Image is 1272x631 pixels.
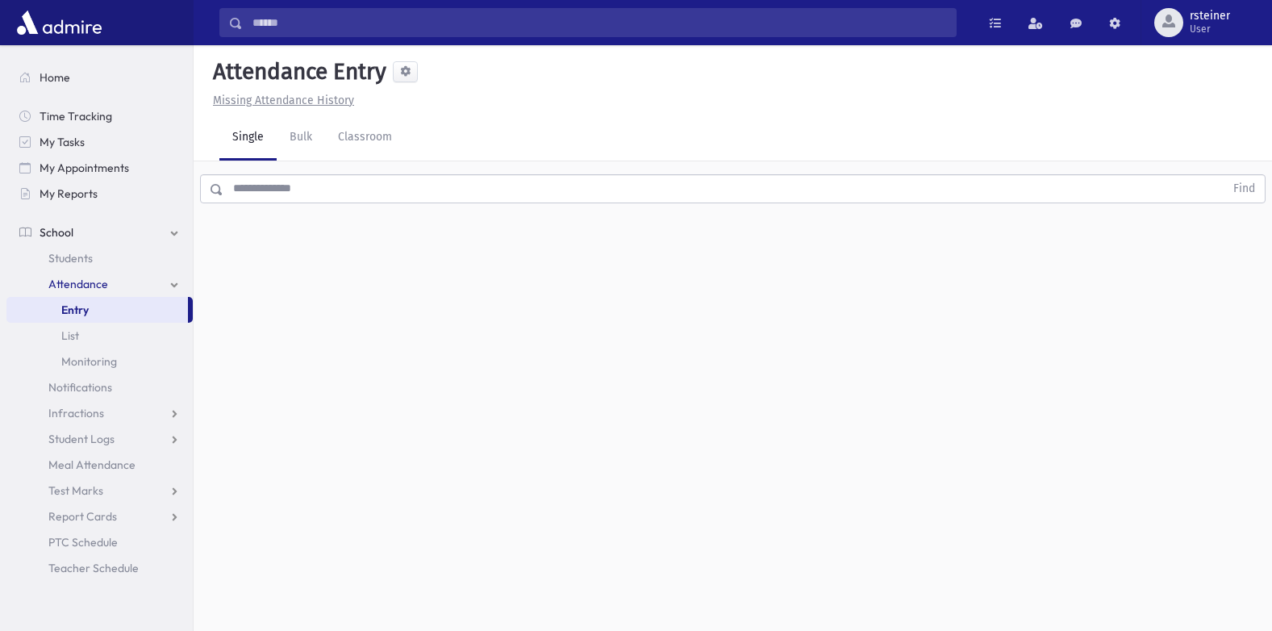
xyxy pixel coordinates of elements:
[6,374,193,400] a: Notifications
[219,115,277,161] a: Single
[6,219,193,245] a: School
[6,181,193,207] a: My Reports
[206,58,386,86] h5: Attendance Entry
[61,303,89,317] span: Entry
[48,277,108,291] span: Attendance
[206,94,354,107] a: Missing Attendance History
[277,115,325,161] a: Bulk
[13,6,106,39] img: AdmirePro
[1190,23,1230,36] span: User
[6,323,193,349] a: List
[6,349,193,374] a: Monitoring
[40,161,129,175] span: My Appointments
[6,478,193,504] a: Test Marks
[243,8,956,37] input: Search
[48,380,112,395] span: Notifications
[6,245,193,271] a: Students
[48,458,136,472] span: Meal Attendance
[40,70,70,85] span: Home
[6,271,193,297] a: Attendance
[325,115,405,161] a: Classroom
[40,186,98,201] span: My Reports
[48,432,115,446] span: Student Logs
[61,328,79,343] span: List
[48,535,118,550] span: PTC Schedule
[213,94,354,107] u: Missing Attendance History
[6,103,193,129] a: Time Tracking
[1224,175,1265,203] button: Find
[6,529,193,555] a: PTC Schedule
[1190,10,1230,23] span: rsteiner
[48,509,117,524] span: Report Cards
[6,65,193,90] a: Home
[6,297,188,323] a: Entry
[6,504,193,529] a: Report Cards
[61,354,117,369] span: Monitoring
[40,109,112,123] span: Time Tracking
[6,129,193,155] a: My Tasks
[48,561,139,575] span: Teacher Schedule
[40,225,73,240] span: School
[6,426,193,452] a: Student Logs
[40,135,85,149] span: My Tasks
[48,251,93,265] span: Students
[6,155,193,181] a: My Appointments
[6,400,193,426] a: Infractions
[6,555,193,581] a: Teacher Schedule
[6,452,193,478] a: Meal Attendance
[48,406,104,420] span: Infractions
[48,483,103,498] span: Test Marks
